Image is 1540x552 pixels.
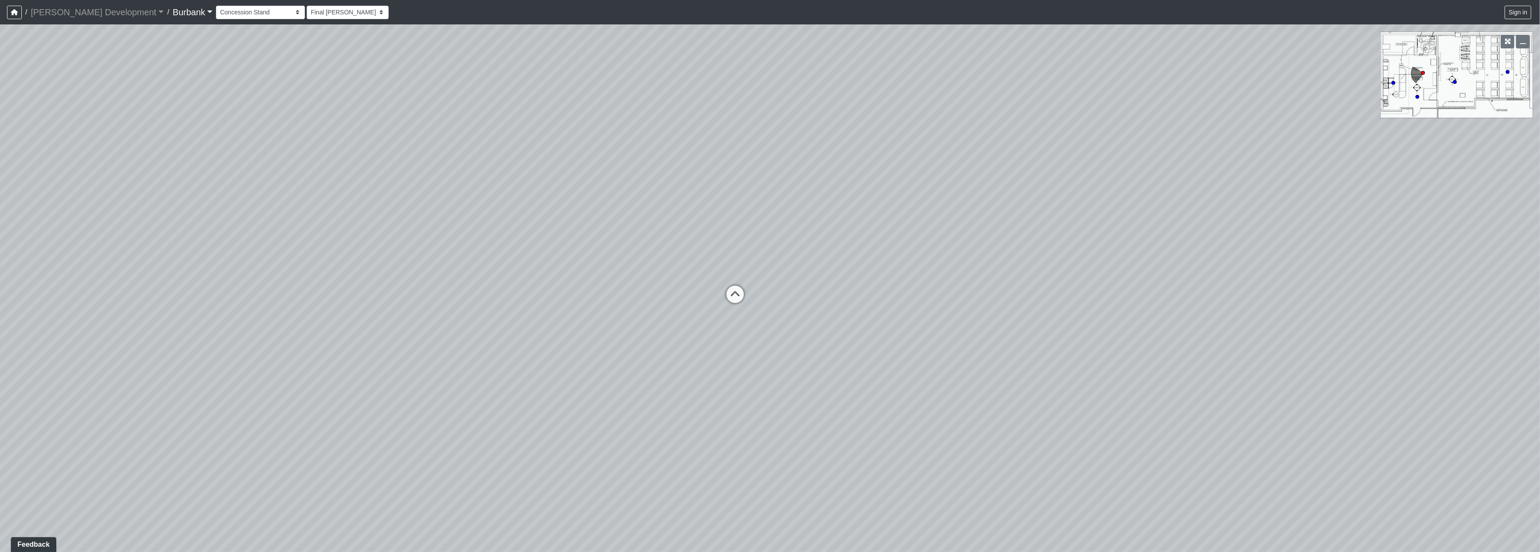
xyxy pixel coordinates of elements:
[1505,6,1531,19] button: Sign in
[7,535,58,552] iframe: Ybug feedback widget
[31,3,164,21] a: [PERSON_NAME] Development
[164,3,172,21] span: /
[173,3,213,21] a: Burbank
[22,3,31,21] span: /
